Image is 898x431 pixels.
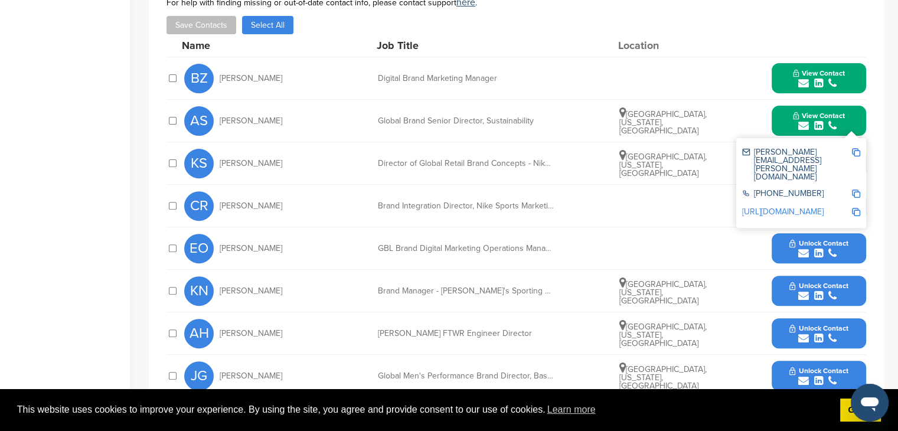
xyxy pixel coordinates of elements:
[166,16,236,34] button: Save Contacts
[619,322,707,348] span: [GEOGRAPHIC_DATA], [US_STATE], [GEOGRAPHIC_DATA]
[852,148,860,156] img: Copy
[619,279,707,306] span: [GEOGRAPHIC_DATA], [US_STATE], [GEOGRAPHIC_DATA]
[793,69,845,77] span: View Contact
[220,202,282,210] span: [PERSON_NAME]
[851,384,889,422] iframe: Button to launch messaging window
[378,202,555,210] div: Brand Integration Director, Nike Sports Marketing
[220,329,282,338] span: [PERSON_NAME]
[789,324,848,332] span: Unlock Contact
[184,191,214,221] span: CR
[852,190,860,198] img: Copy
[220,74,282,83] span: [PERSON_NAME]
[220,117,282,125] span: [PERSON_NAME]
[182,40,312,51] div: Name
[184,276,214,306] span: KN
[184,319,214,348] span: AH
[618,40,707,51] div: Location
[242,16,293,34] button: Select All
[789,239,848,247] span: Unlock Contact
[184,234,214,263] span: EO
[184,64,214,93] span: BZ
[378,329,555,338] div: [PERSON_NAME] FTWR Engineer Director
[184,149,214,178] span: KS
[840,399,881,422] a: dismiss cookie message
[789,367,848,375] span: Unlock Contact
[378,287,555,295] div: Brand Manager - [PERSON_NAME]'s Sporting Goods CDM Team
[619,109,707,136] span: [GEOGRAPHIC_DATA], [US_STATE], [GEOGRAPHIC_DATA]
[775,273,862,309] button: Unlock Contact
[377,40,554,51] div: Job Title
[220,159,282,168] span: [PERSON_NAME]
[378,74,555,83] div: Digital Brand Marketing Manager
[789,282,848,290] span: Unlock Contact
[378,117,555,125] div: Global Brand Senior Director, Sustainability
[742,148,851,181] div: [PERSON_NAME][EMAIL_ADDRESS][PERSON_NAME][DOMAIN_NAME]
[779,103,859,139] button: View Contact
[793,112,845,120] span: View Contact
[184,361,214,391] span: JG
[378,244,555,253] div: GBL Brand Digital Marketing Operations Manager
[742,190,851,200] div: [PHONE_NUMBER]
[17,401,831,419] span: This website uses cookies to improve your experience. By using the site, you agree and provide co...
[852,208,860,216] img: Copy
[742,207,824,217] a: [URL][DOMAIN_NAME]
[775,358,862,394] button: Unlock Contact
[619,152,707,178] span: [GEOGRAPHIC_DATA], [US_STATE], [GEOGRAPHIC_DATA]
[775,231,862,266] button: Unlock Contact
[378,372,555,380] div: Global Men's Performance Brand Director, Basketball
[184,106,214,136] span: AS
[378,159,555,168] div: Director of Global Retail Brand Concepts - Nike Unite
[220,244,282,253] span: [PERSON_NAME]
[619,364,707,391] span: [GEOGRAPHIC_DATA], [US_STATE], [GEOGRAPHIC_DATA]
[546,401,597,419] a: learn more about cookies
[775,316,862,351] button: Unlock Contact
[220,372,282,380] span: [PERSON_NAME]
[220,287,282,295] span: [PERSON_NAME]
[779,61,859,96] button: View Contact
